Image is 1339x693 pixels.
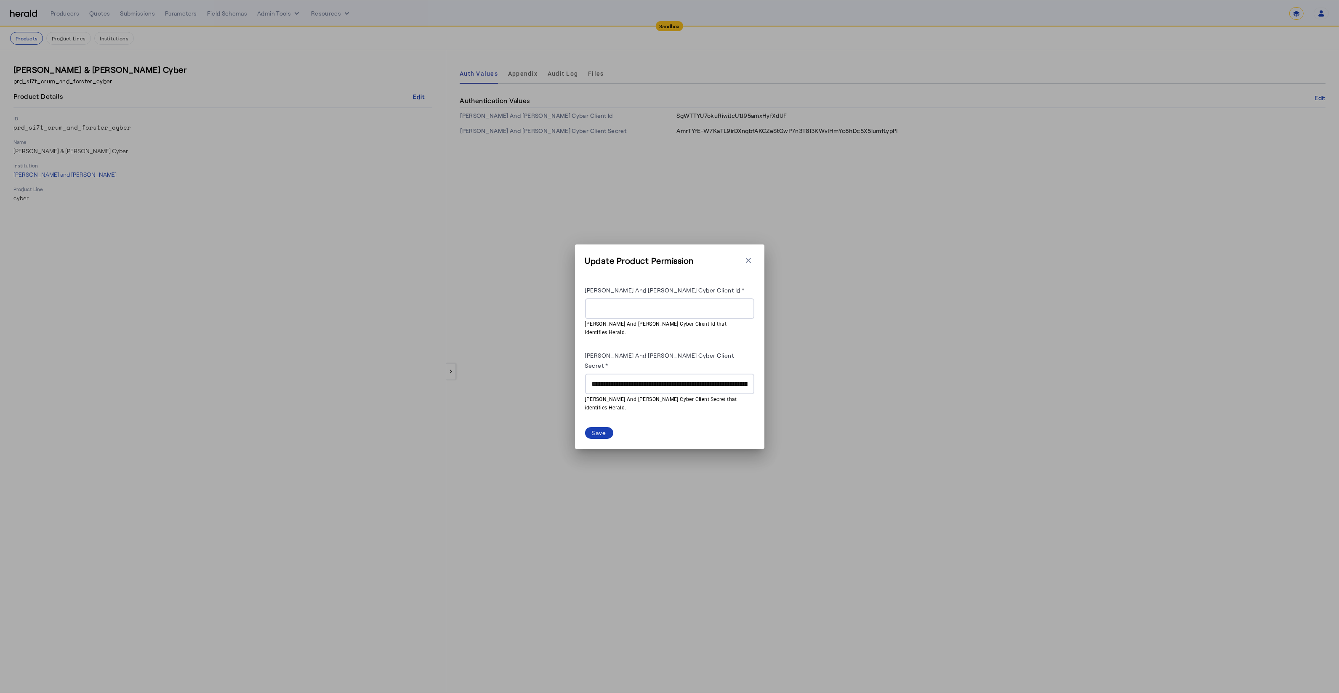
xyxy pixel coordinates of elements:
[585,394,749,412] mat-hint: [PERSON_NAME] And [PERSON_NAME] Cyber Client Secret that identifies Herald.
[585,255,694,266] h3: Update Product Permission
[585,427,613,439] button: Save
[585,352,734,369] label: [PERSON_NAME] And [PERSON_NAME] Cyber Client Secret *
[585,319,749,337] mat-hint: [PERSON_NAME] And [PERSON_NAME] Cyber Client Id that identifies Herald.
[585,287,745,294] label: [PERSON_NAME] And [PERSON_NAME] Cyber Client Id *
[592,428,607,437] div: Save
